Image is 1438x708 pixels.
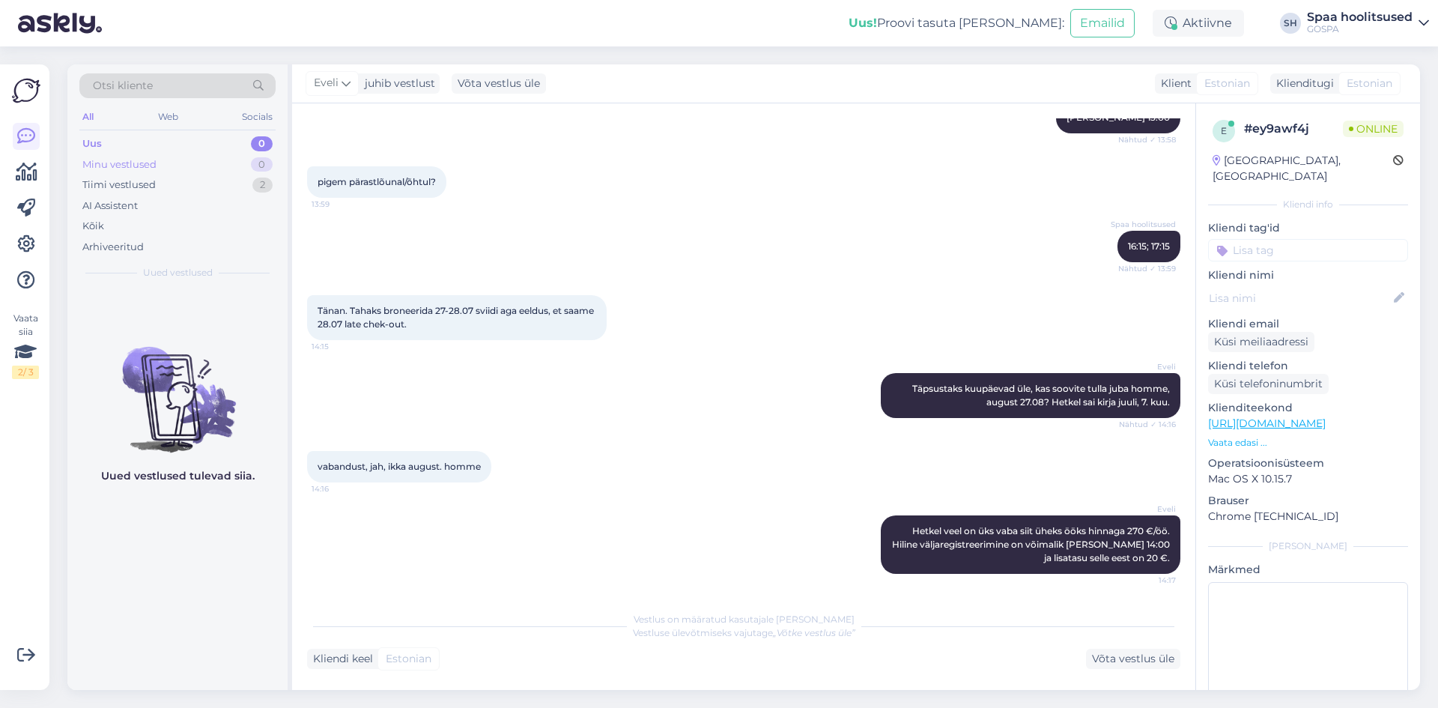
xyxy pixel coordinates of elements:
[1208,220,1408,236] p: Kliendi tag'id
[1120,575,1176,586] span: 14:17
[849,14,1064,32] div: Proovi tasuta [PERSON_NAME]:
[1208,539,1408,553] div: [PERSON_NAME]
[318,176,436,187] span: pigem pärastlõunal/õhtul?
[1208,417,1326,430] a: [URL][DOMAIN_NAME]
[318,305,596,330] span: Tänan. Tahaks broneerida 27-28.07 sviidi aga eeldus, et saame 28.07 late chek-out.
[101,468,255,484] p: Uued vestlused tulevad siia.
[67,320,288,455] img: No chats
[1208,436,1408,450] p: Vaata edasi ...
[252,178,273,193] div: 2
[143,266,213,279] span: Uued vestlused
[1120,503,1176,515] span: Eveli
[251,136,273,151] div: 0
[314,75,339,91] span: Eveli
[1213,153,1393,184] div: [GEOGRAPHIC_DATA], [GEOGRAPHIC_DATA]
[1208,562,1408,578] p: Märkmed
[1111,219,1176,230] span: Spaa hoolitsused
[1118,134,1176,145] span: Nähtud ✓ 13:58
[892,525,1172,563] span: Hetkel veel on üks vaba siit üheks ööks hinnaga 270 €/öö. Hiline väljaregistreerimine on võimalik...
[1208,509,1408,524] p: Chrome [TECHNICAL_ID]
[1208,332,1314,352] div: Küsi meiliaadressi
[82,199,138,214] div: AI Assistent
[1208,198,1408,211] div: Kliendi info
[912,383,1172,408] span: Täpsustaks kuupäevad üle, kas soovite tulla juba homme, august 27.08? Hetkel sai kirja juuli, 7. ...
[79,107,97,127] div: All
[849,16,877,30] b: Uus!
[12,312,39,379] div: Vaata siia
[12,366,39,379] div: 2 / 3
[251,157,273,172] div: 0
[634,614,855,625] span: Vestlus on määratud kasutajale [PERSON_NAME]
[82,219,104,234] div: Kõik
[1343,121,1404,137] span: Online
[1307,11,1413,23] div: Spaa hoolitsused
[1208,400,1408,416] p: Klienditeekond
[1280,13,1301,34] div: SH
[1118,263,1176,274] span: Nähtud ✓ 13:59
[386,651,431,667] span: Estonian
[1208,456,1408,471] p: Operatsioonisüsteem
[1208,358,1408,374] p: Kliendi telefon
[1208,471,1408,487] p: Mac OS X 10.15.7
[1155,76,1192,91] div: Klient
[239,107,276,127] div: Socials
[1270,76,1334,91] div: Klienditugi
[1204,76,1250,91] span: Estonian
[82,157,157,172] div: Minu vestlused
[773,627,855,638] i: „Võtke vestlus üle”
[1307,23,1413,35] div: GOSPA
[312,199,368,210] span: 13:59
[633,627,855,638] span: Vestluse ülevõtmiseks vajutage
[1070,9,1135,37] button: Emailid
[1221,125,1227,136] span: e
[318,461,481,472] span: vabandust, jah, ikka august. homme
[82,136,102,151] div: Uus
[452,73,546,94] div: Võta vestlus üle
[1208,239,1408,261] input: Lisa tag
[82,178,156,193] div: Tiimi vestlused
[1307,11,1429,35] a: Spaa hoolitsusedGOSPA
[1244,120,1343,138] div: # ey9awf4j
[1128,240,1170,252] span: 16:15; 17:15
[155,107,181,127] div: Web
[1120,361,1176,372] span: Eveli
[1208,493,1408,509] p: Brauser
[312,341,368,352] span: 14:15
[1153,10,1244,37] div: Aktiivne
[82,240,144,255] div: Arhiveeritud
[307,651,373,667] div: Kliendi keel
[93,78,153,94] span: Otsi kliente
[1208,374,1329,394] div: Küsi telefoninumbrit
[1347,76,1392,91] span: Estonian
[1208,316,1408,332] p: Kliendi email
[1208,267,1408,283] p: Kliendi nimi
[1209,290,1391,306] input: Lisa nimi
[1119,419,1176,430] span: Nähtud ✓ 14:16
[12,76,40,105] img: Askly Logo
[359,76,435,91] div: juhib vestlust
[1086,649,1180,669] div: Võta vestlus üle
[312,483,368,494] span: 14:16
